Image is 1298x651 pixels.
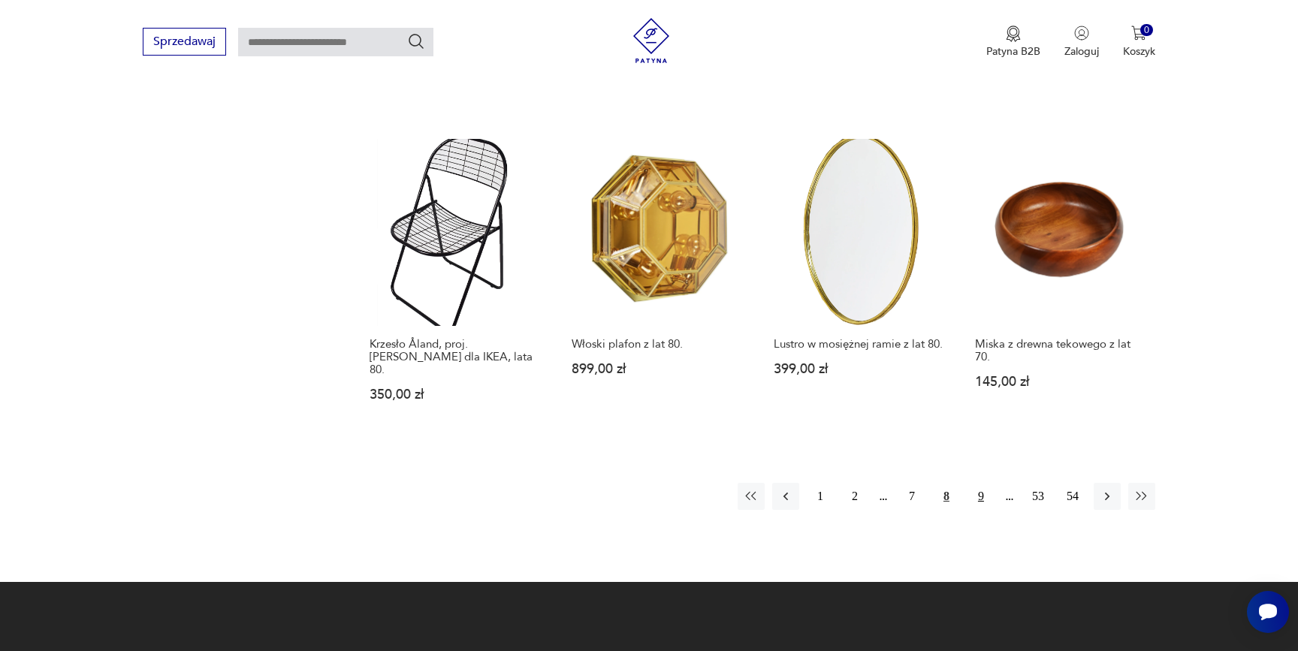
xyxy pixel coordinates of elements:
[986,26,1040,59] a: Ikona medaluPatyna B2B
[1123,44,1155,59] p: Koszyk
[841,483,868,510] button: 2
[1123,26,1155,59] button: 0Koszyk
[968,139,1155,430] a: Miska z drewna tekowego z lat 70.Miska z drewna tekowego z lat 70.145,00 zł
[1074,26,1089,41] img: Ikonka użytkownika
[975,338,1149,363] h3: Miska z drewna tekowego z lat 70.
[1140,24,1153,37] div: 0
[898,483,925,510] button: 7
[370,338,543,376] h3: Krzesło Åland, proj. [PERSON_NAME] dla IKEA, lata 80.
[143,38,226,48] a: Sprzedawaj
[975,375,1149,388] p: 145,00 zł
[767,139,954,430] a: Lustro w mosiężnej ramie z lat 80.Lustro w mosiężnej ramie z lat 80.399,00 zł
[1006,26,1021,42] img: Ikona medalu
[565,139,752,430] a: Włoski plafon z lat 80.Włoski plafon z lat 80.899,00 zł
[363,139,550,430] a: Krzesło Åland, proj. Niels Gammelgaard dla IKEA, lata 80.Krzesło Åland, proj. [PERSON_NAME] dla I...
[986,26,1040,59] button: Patyna B2B
[1131,26,1146,41] img: Ikona koszyka
[370,388,543,401] p: 350,00 zł
[143,28,226,56] button: Sprzedawaj
[1247,591,1289,633] iframe: Smartsupp widget button
[1025,483,1052,510] button: 53
[407,32,425,50] button: Szukaj
[774,363,947,375] p: 399,00 zł
[1064,44,1099,59] p: Zaloguj
[572,338,745,351] h3: Włoski plafon z lat 80.
[986,44,1040,59] p: Patyna B2B
[933,483,960,510] button: 8
[629,18,674,63] img: Patyna - sklep z meblami i dekoracjami vintage
[774,338,947,351] h3: Lustro w mosiężnej ramie z lat 80.
[1064,26,1099,59] button: Zaloguj
[967,483,995,510] button: 9
[807,483,834,510] button: 1
[1059,483,1086,510] button: 54
[572,363,745,375] p: 899,00 zł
